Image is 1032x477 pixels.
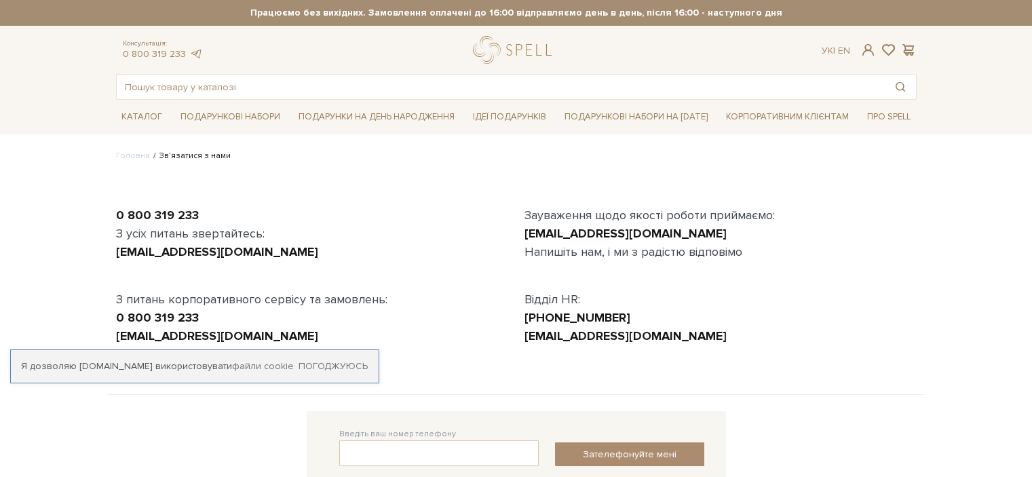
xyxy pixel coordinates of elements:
a: Каталог [116,107,168,128]
a: telegram [189,48,203,60]
a: [EMAIL_ADDRESS][DOMAIN_NAME] [524,328,727,343]
strong: Працюємо без вихідних. Замовлення оплачені до 16:00 відправляємо день в день, після 16:00 - насту... [116,7,917,19]
a: [EMAIL_ADDRESS][DOMAIN_NAME] [524,226,727,241]
button: Зателефонуйте мені [555,442,704,466]
a: файли cookie [232,360,294,372]
a: En [838,45,850,56]
button: Пошук товару у каталозі [885,75,916,99]
a: [EMAIL_ADDRESS][DOMAIN_NAME] [116,244,318,259]
input: Пошук товару у каталозі [117,75,885,99]
a: Ідеї подарунків [467,107,552,128]
a: Погоджуюсь [299,360,368,373]
a: [PHONE_NUMBER] [524,310,630,325]
a: 0 800 319 233 [116,208,199,223]
a: [EMAIL_ADDRESS][DOMAIN_NAME] [116,328,318,343]
div: Зауваження щодо якості роботи приймаємо: Напишіть нам, і ми з радістю відповімо Відділ HR: [516,206,925,345]
div: Я дозволяю [DOMAIN_NAME] використовувати [11,360,379,373]
div: З усіх питань звертайтесь: З питань корпоративного сервісу та замовлень: [108,206,516,345]
a: Головна [116,151,150,161]
a: 0 800 319 233 [116,310,199,325]
span: | [833,45,835,56]
a: logo [473,36,558,64]
li: Зв’язатися з нами [150,150,231,162]
a: Подарунки на День народження [293,107,460,128]
a: Про Spell [862,107,916,128]
span: Консультація: [123,39,203,48]
a: Подарункові набори на [DATE] [559,105,713,128]
label: Введіть ваш номер телефону [339,428,456,440]
a: Подарункові набори [175,107,286,128]
div: Ук [822,45,850,57]
a: 0 800 319 233 [123,48,186,60]
a: Корпоративним клієнтам [721,105,854,128]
